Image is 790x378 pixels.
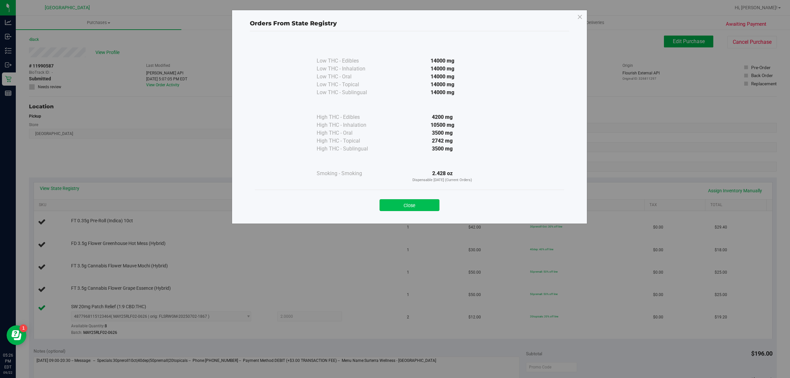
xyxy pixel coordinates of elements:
[317,57,382,65] div: Low THC - Edibles
[382,113,502,121] div: 4200 mg
[382,65,502,73] div: 14000 mg
[382,57,502,65] div: 14000 mg
[317,81,382,89] div: Low THC - Topical
[382,89,502,96] div: 14000 mg
[317,129,382,137] div: High THC - Oral
[317,145,382,153] div: High THC - Sublingual
[382,137,502,145] div: 2742 mg
[382,81,502,89] div: 14000 mg
[317,121,382,129] div: High THC - Inhalation
[317,65,382,73] div: Low THC - Inhalation
[382,177,502,183] p: Dispensable [DATE] (Current Orders)
[317,170,382,177] div: Smoking - Smoking
[250,20,337,27] span: Orders From State Registry
[19,324,27,332] iframe: Resource center unread badge
[317,113,382,121] div: High THC - Edibles
[317,73,382,81] div: Low THC - Oral
[380,199,439,211] button: Close
[382,73,502,81] div: 14000 mg
[317,137,382,145] div: High THC - Topical
[382,170,502,183] div: 2.428 oz
[382,145,502,153] div: 3500 mg
[382,129,502,137] div: 3500 mg
[382,121,502,129] div: 10500 mg
[317,89,382,96] div: Low THC - Sublingual
[7,325,26,345] iframe: Resource center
